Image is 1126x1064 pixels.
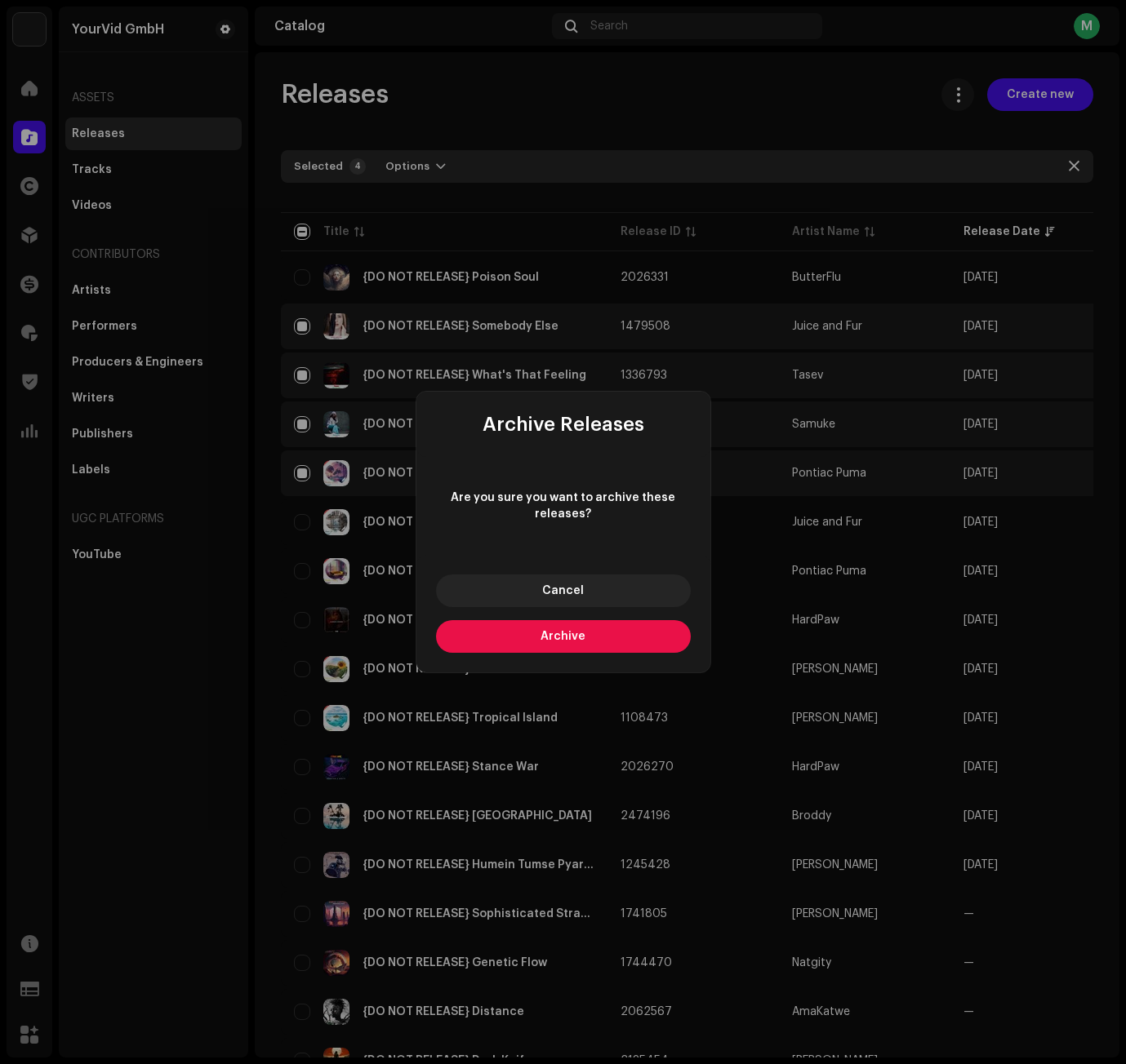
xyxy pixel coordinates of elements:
[436,490,691,522] span: Are you sure you want to archive these releases?
[483,415,644,434] span: Archive Releases
[542,585,584,596] span: Cancel
[541,631,585,642] span: Archive
[436,574,691,607] button: Cancel
[436,620,691,653] button: Archive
